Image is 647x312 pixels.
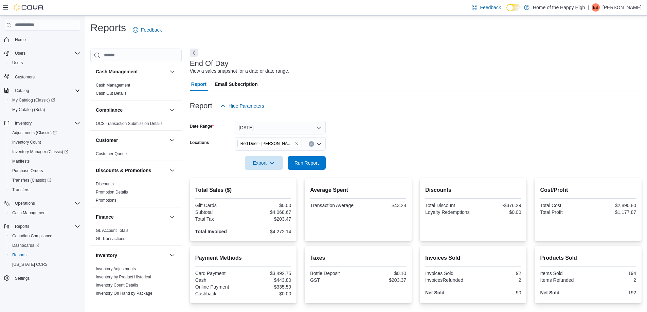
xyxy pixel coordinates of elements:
[10,59,80,67] span: Users
[10,157,80,165] span: Manifests
[15,37,26,42] span: Home
[190,49,198,57] button: Next
[425,277,472,283] div: InvoicesRefunded
[540,254,636,262] h2: Products Sold
[12,119,34,127] button: Inventory
[294,160,319,166] span: Run Report
[245,203,291,208] div: $0.00
[10,129,80,137] span: Adjustments (Classic)
[96,228,128,233] span: GL Account Totals
[506,4,521,11] input: Dark Mode
[10,167,80,175] span: Purchase Orders
[7,231,83,241] button: Canadian Compliance
[96,91,127,96] a: Cash Out Details
[168,106,176,114] button: Compliance
[360,277,406,283] div: $203.37
[15,224,29,229] span: Reports
[90,21,126,35] h1: Reports
[96,198,116,203] a: Promotions
[10,251,29,259] a: Reports
[590,209,636,215] div: $1,177.87
[592,3,600,12] div: Emily Bye
[10,176,54,184] a: Transfers (Classic)
[96,68,138,75] h3: Cash Management
[10,59,25,67] a: Users
[12,199,38,207] button: Operations
[96,252,117,259] h3: Inventory
[15,201,35,206] span: Operations
[12,178,51,183] span: Transfers (Classic)
[10,148,80,156] span: Inventory Manager (Classic)
[12,168,43,173] span: Purchase Orders
[10,96,80,104] span: My Catalog (Classic)
[195,277,242,283] div: Cash
[96,121,163,126] span: OCS Transaction Submission Details
[168,213,176,221] button: Finance
[195,284,242,290] div: Online Payment
[249,156,279,170] span: Export
[540,209,587,215] div: Total Profit
[195,229,227,234] strong: Total Invoiced
[245,216,291,222] div: $203.47
[195,203,242,208] div: Gift Cards
[480,4,501,11] span: Feedback
[96,274,151,280] span: Inventory by Product Historical
[96,291,152,296] span: Inventory On Hand by Package
[96,214,114,220] h3: Finance
[7,58,83,68] button: Users
[1,35,83,44] button: Home
[540,271,587,276] div: Items Sold
[10,138,80,146] span: Inventory Count
[7,208,83,218] button: Cash Management
[425,254,521,262] h2: Invoices Sold
[7,128,83,137] a: Adjustments (Classic)
[590,290,636,295] div: 192
[10,157,32,165] a: Manifests
[10,232,55,240] a: Canadian Compliance
[96,107,123,113] h3: Compliance
[469,1,503,14] a: Feedback
[12,199,80,207] span: Operations
[12,149,68,154] span: Inventory Manager (Classic)
[168,68,176,76] button: Cash Management
[1,118,83,128] button: Inventory
[360,271,406,276] div: $0.10
[310,203,357,208] div: Transaction Average
[12,262,48,267] span: [US_STATE] CCRS
[533,3,585,12] p: Home of the Happy High
[190,140,209,145] label: Locations
[168,136,176,144] button: Customer
[237,140,302,147] span: Red Deer - Dawson Centre - Fire & Flower
[96,83,130,88] a: Cash Management
[10,251,80,259] span: Reports
[7,157,83,166] button: Manifests
[310,186,406,194] h2: Average Spent
[10,106,48,114] a: My Catalog (Beta)
[12,159,30,164] span: Manifests
[474,203,521,208] div: -$376.29
[590,271,636,276] div: 194
[195,209,242,215] div: Subtotal
[288,156,326,170] button: Run Report
[235,121,326,134] button: [DATE]
[96,137,118,144] h3: Customer
[309,141,314,147] button: Clear input
[12,73,37,81] a: Customers
[7,105,83,114] button: My Catalog (Beta)
[1,86,83,95] button: Catalog
[590,203,636,208] div: $2,890.80
[96,151,127,157] span: Customer Queue
[295,142,299,146] button: Remove Red Deer - Dawson Centre - Fire & Flower from selection in this group
[168,166,176,175] button: Discounts & Promotions
[7,166,83,176] button: Purchase Orders
[96,236,125,241] span: GL Transactions
[12,243,39,248] span: Dashboards
[240,140,293,147] span: Red Deer - [PERSON_NAME][GEOGRAPHIC_DATA] - Fire & Flower
[168,251,176,259] button: Inventory
[12,187,29,192] span: Transfers
[12,87,80,95] span: Catalog
[12,222,80,231] span: Reports
[12,60,23,66] span: Users
[10,241,42,250] a: Dashboards
[10,260,80,269] span: Washington CCRS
